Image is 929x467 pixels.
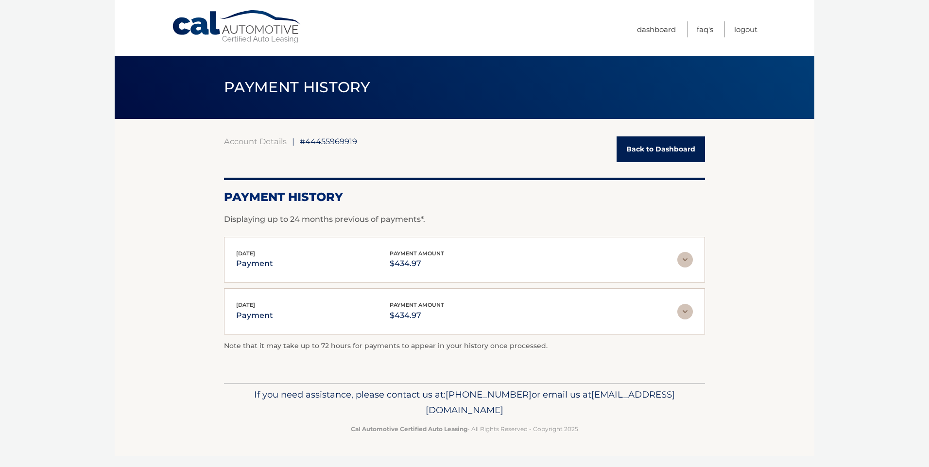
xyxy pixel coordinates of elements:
p: Displaying up to 24 months previous of payments*. [224,214,705,225]
span: | [292,136,294,146]
a: Account Details [224,136,287,146]
span: payment amount [390,250,444,257]
span: PAYMENT HISTORY [224,78,370,96]
p: $434.97 [390,257,444,270]
span: [DATE] [236,301,255,308]
p: payment [236,257,273,270]
h2: Payment History [224,190,705,204]
p: $434.97 [390,309,444,322]
p: - All Rights Reserved - Copyright 2025 [230,424,699,434]
a: FAQ's [697,21,713,37]
p: If you need assistance, please contact us at: or email us at [230,387,699,418]
span: #44455969919 [300,136,357,146]
a: Back to Dashboard [617,136,705,162]
span: [DATE] [236,250,255,257]
p: payment [236,309,273,322]
span: [PHONE_NUMBER] [446,389,532,400]
img: accordion-rest.svg [677,252,693,267]
a: Logout [734,21,757,37]
a: Cal Automotive [172,10,303,44]
a: Dashboard [637,21,676,37]
span: payment amount [390,301,444,308]
p: Note that it may take up to 72 hours for payments to appear in your history once processed. [224,340,705,352]
strong: Cal Automotive Certified Auto Leasing [351,425,467,433]
img: accordion-rest.svg [677,304,693,319]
